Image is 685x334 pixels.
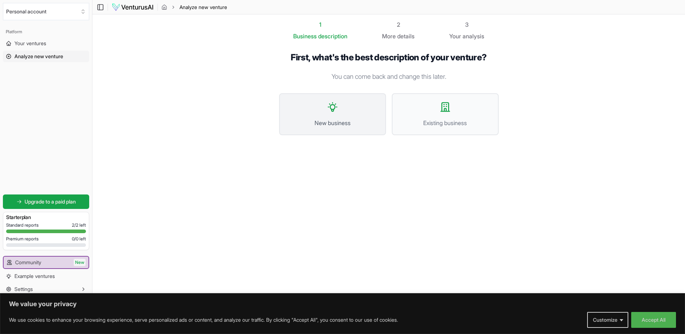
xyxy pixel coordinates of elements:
span: Example ventures [14,273,55,280]
a: Upgrade to a paid plan [3,194,89,209]
a: Your ventures [3,38,89,49]
a: CommunityNew [4,257,88,268]
span: Analyze new venture [14,53,63,60]
button: Accept All [631,312,676,328]
span: Your ventures [14,40,46,47]
span: description [318,33,347,40]
p: We use cookies to enhance your browsing experience, serve personalized ads or content, and analyz... [9,316,398,324]
span: Standard reports [6,222,39,228]
a: Analyze new venture [3,51,89,62]
span: Analyze new venture [179,4,227,11]
span: Business [293,32,317,40]
button: Select an organization [3,3,89,20]
div: 3 [449,20,484,29]
span: New [74,259,86,266]
span: Community [15,259,41,266]
a: Example ventures [3,270,89,282]
span: 2 / 2 left [72,222,86,228]
button: Customize [587,312,628,328]
span: Upgrade to a paid plan [25,198,76,205]
div: Platform [3,26,89,38]
nav: breadcrumb [161,4,227,11]
button: Existing business [392,93,499,135]
span: Existing business [400,119,491,127]
p: We value your privacy [9,300,676,308]
p: You can come back and change this later. [279,72,499,82]
span: details [397,33,415,40]
button: Settings [3,283,89,295]
span: More [382,32,396,40]
span: Premium reports [6,236,39,242]
img: logo [112,3,154,12]
span: New business [287,119,378,127]
span: analysis [463,33,484,40]
span: 0 / 0 left [72,236,86,242]
button: New business [279,93,386,135]
span: Your [449,32,461,40]
span: Settings [14,286,33,293]
h3: Starter plan [6,214,86,221]
h1: First, what's the best description of your venture? [279,52,499,63]
div: 2 [382,20,415,29]
div: 1 [293,20,347,29]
